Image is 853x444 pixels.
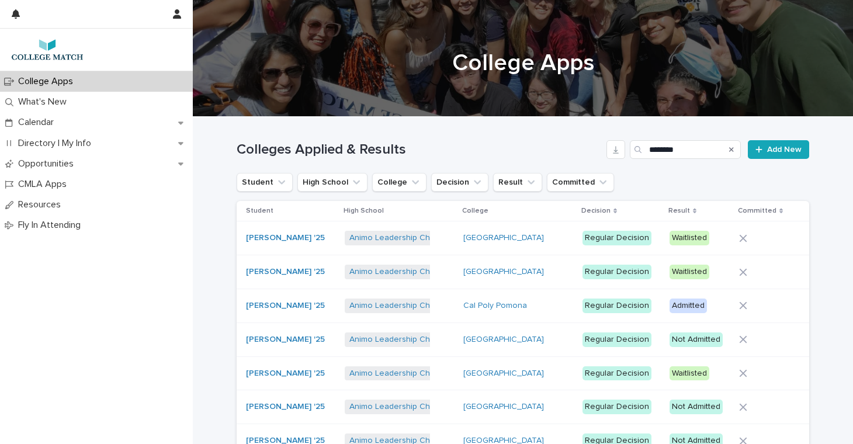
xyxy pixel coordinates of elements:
a: [PERSON_NAME] '25 [246,335,325,345]
a: [PERSON_NAME] '25 [246,233,325,243]
a: [PERSON_NAME] '25 [246,267,325,277]
a: Add New [748,140,809,159]
p: Result [668,204,690,217]
p: What's New [13,96,76,107]
a: [GEOGRAPHIC_DATA] [463,369,544,379]
a: [GEOGRAPHIC_DATA] [463,402,544,412]
p: Fly In Attending [13,220,90,231]
button: Result [493,173,542,192]
a: Animo Leadership Charter High School [349,267,496,277]
div: Regular Decision [582,400,651,414]
p: Directory | My Info [13,138,100,149]
button: Student [237,173,293,192]
button: High School [297,173,367,192]
p: Decision [581,204,611,217]
a: Animo Leadership Charter High School [349,402,496,412]
tr: [PERSON_NAME] '25 Animo Leadership Charter High School [GEOGRAPHIC_DATA] Regular DecisionWaitlisted [237,221,809,255]
div: Regular Decision [582,366,651,381]
a: [GEOGRAPHIC_DATA] [463,267,544,277]
tr: [PERSON_NAME] '25 Animo Leadership Charter High School [GEOGRAPHIC_DATA] Regular DecisionNot Admi... [237,322,809,356]
h1: College Apps [237,49,809,77]
a: Animo Leadership Charter High School [349,301,496,311]
div: Waitlisted [670,265,709,279]
img: 7lzNxMuQ9KqU1pwTAr0j [9,38,85,61]
a: [PERSON_NAME] '25 [246,402,325,412]
div: Not Admitted [670,332,723,347]
p: Student [246,204,273,217]
tr: [PERSON_NAME] '25 Animo Leadership Charter High School Cal Poly Pomona Regular DecisionAdmitted [237,289,809,322]
p: Calendar [13,117,63,128]
div: Waitlisted [670,366,709,381]
p: CMLA Apps [13,179,76,190]
tr: [PERSON_NAME] '25 Animo Leadership Charter High School [GEOGRAPHIC_DATA] Regular DecisionWaitlisted [237,356,809,390]
button: Decision [431,173,488,192]
div: Regular Decision [582,299,651,313]
div: Admitted [670,299,707,313]
span: Add New [767,145,802,154]
p: College Apps [13,76,82,87]
a: Animo Leadership Charter High School [349,233,496,243]
p: Resources [13,199,70,210]
button: Committed [547,173,614,192]
p: Opportunities [13,158,83,169]
tr: [PERSON_NAME] '25 Animo Leadership Charter High School [GEOGRAPHIC_DATA] Regular DecisionWaitlisted [237,255,809,289]
tr: [PERSON_NAME] '25 Animo Leadership Charter High School [GEOGRAPHIC_DATA] Regular DecisionNot Admi... [237,390,809,424]
div: Waitlisted [670,231,709,245]
p: High School [344,204,384,217]
div: Regular Decision [582,231,651,245]
p: Committed [738,204,776,217]
div: Regular Decision [582,265,651,279]
div: Regular Decision [582,332,651,347]
input: Search [630,140,741,159]
a: [PERSON_NAME] '25 [246,301,325,311]
a: Animo Leadership Charter High School [349,369,496,379]
p: College [462,204,488,217]
a: Animo Leadership Charter High School [349,335,496,345]
a: [PERSON_NAME] '25 [246,369,325,379]
div: Not Admitted [670,400,723,414]
h1: Colleges Applied & Results [237,141,602,158]
a: [GEOGRAPHIC_DATA] [463,233,544,243]
a: Cal Poly Pomona [463,301,527,311]
button: College [372,173,426,192]
a: [GEOGRAPHIC_DATA] [463,335,544,345]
